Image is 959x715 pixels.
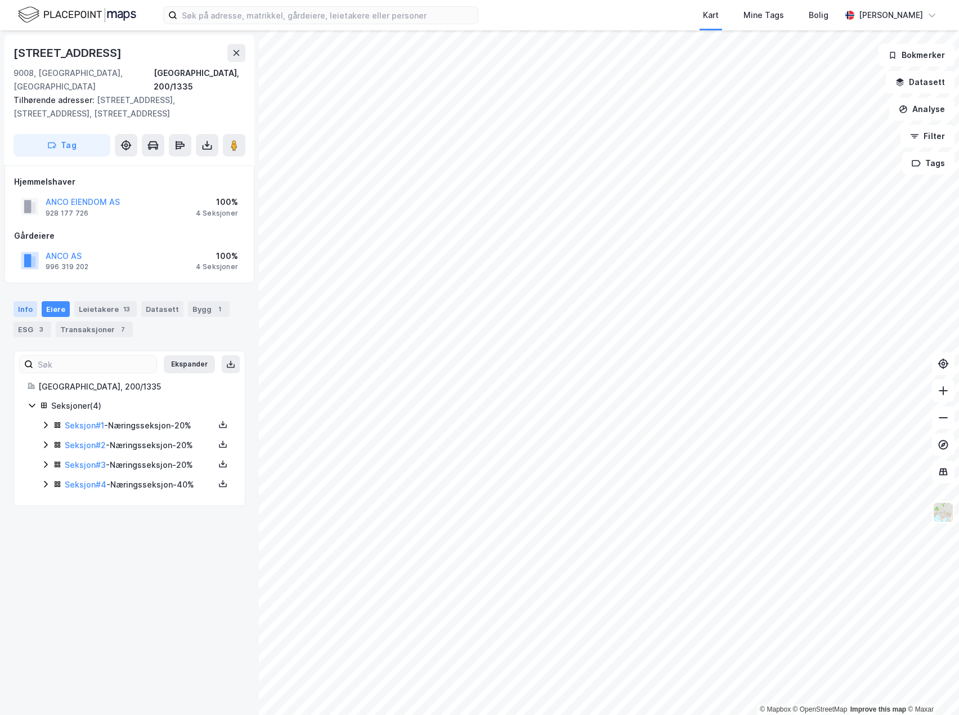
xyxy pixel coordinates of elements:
[903,661,959,715] iframe: Chat Widget
[793,705,848,713] a: OpenStreetMap
[889,98,954,120] button: Analyse
[65,480,106,489] a: Seksjon#4
[121,303,132,315] div: 13
[14,44,124,62] div: [STREET_ADDRESS]
[65,439,214,452] div: - Næringsseksjon - 20%
[196,195,238,209] div: 100%
[859,8,923,22] div: [PERSON_NAME]
[65,460,106,470] a: Seksjon#3
[42,301,70,317] div: Eiere
[900,125,954,148] button: Filter
[46,209,88,218] div: 928 177 726
[65,421,104,430] a: Seksjon#1
[65,478,214,491] div: - Næringsseksjon - 40%
[56,321,133,337] div: Transaksjoner
[879,44,954,66] button: Bokmerker
[886,71,954,93] button: Datasett
[18,5,136,25] img: logo.f888ab2527a4732fd821a326f86c7f29.svg
[46,262,88,271] div: 996 319 202
[164,355,215,373] button: Ekspander
[14,66,154,93] div: 9008, [GEOGRAPHIC_DATA], [GEOGRAPHIC_DATA]
[14,301,37,317] div: Info
[14,229,245,243] div: Gårdeiere
[743,8,784,22] div: Mine Tags
[14,175,245,189] div: Hjemmelshaver
[14,93,236,120] div: [STREET_ADDRESS], [STREET_ADDRESS], [STREET_ADDRESS]
[933,502,954,523] img: Z
[850,705,906,713] a: Improve this map
[809,8,828,22] div: Bolig
[196,209,238,218] div: 4 Seksjoner
[14,321,51,337] div: ESG
[33,356,156,373] input: Søk
[214,303,225,315] div: 1
[14,134,110,157] button: Tag
[188,301,230,317] div: Bygg
[65,440,106,450] a: Seksjon#2
[65,458,214,472] div: - Næringsseksjon - 20%
[196,249,238,263] div: 100%
[141,301,183,317] div: Datasett
[760,705,791,713] a: Mapbox
[65,419,214,432] div: - Næringsseksjon - 20%
[177,7,478,24] input: Søk på adresse, matrikkel, gårdeiere, leietakere eller personer
[902,152,954,175] button: Tags
[35,324,47,335] div: 3
[51,399,231,413] div: Seksjoner ( 4 )
[154,66,245,93] div: [GEOGRAPHIC_DATA], 200/1335
[74,301,137,317] div: Leietakere
[14,95,97,105] span: Tilhørende adresser:
[196,262,238,271] div: 4 Seksjoner
[38,380,231,394] div: [GEOGRAPHIC_DATA], 200/1335
[703,8,719,22] div: Kart
[903,661,959,715] div: Kontrollprogram for chat
[117,324,128,335] div: 7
